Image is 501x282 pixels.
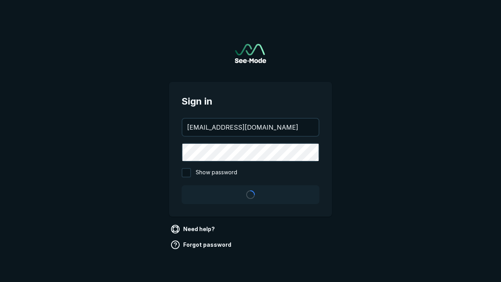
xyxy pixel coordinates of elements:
a: Need help? [169,223,218,235]
span: Show password [196,168,237,177]
img: See-Mode Logo [235,44,266,63]
span: Sign in [182,94,319,108]
a: Forgot password [169,239,234,251]
a: Go to sign in [235,44,266,63]
input: your@email.com [182,119,319,136]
